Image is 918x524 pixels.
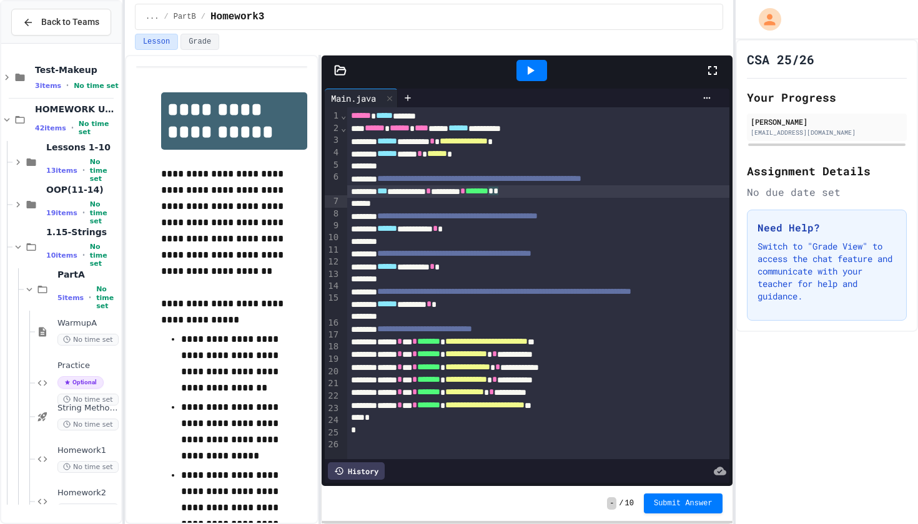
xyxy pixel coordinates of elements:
div: 18 [325,341,340,353]
div: 8 [325,208,340,220]
span: Fold line [340,123,347,133]
span: 5 items [57,294,84,302]
span: PartB [174,12,196,22]
div: 22 [325,390,340,402]
div: 6 [325,171,340,195]
span: 13 items [46,167,77,175]
div: 13 [325,268,340,281]
h2: Assignment Details [747,162,907,180]
span: OOP(11-14) [46,184,119,195]
div: 20 [325,366,340,378]
span: Test-Makeup [35,64,119,75]
h2: Your Progress [747,89,907,106]
span: 1.15-Strings [46,226,119,238]
span: No time set [57,419,119,430]
span: 10 [625,498,634,508]
div: 4 [325,147,340,159]
div: 10 [325,231,340,244]
span: Fold line [340,110,347,120]
span: No time set [57,503,119,515]
h1: CSA 25/26 [747,51,814,68]
div: 1 [325,110,340,122]
span: Back to Teams [41,16,99,29]
div: 19 [325,353,340,366]
span: PartA [57,269,119,280]
div: 2 [325,122,340,135]
div: 21 [325,377,340,390]
span: HOMEWORK UNIT 1 [35,104,119,115]
span: • [82,165,85,175]
div: 7 [325,195,340,208]
div: 9 [325,220,340,232]
button: Back to Teams [11,9,111,36]
span: 3 items [35,82,61,90]
div: [EMAIL_ADDRESS][DOMAIN_NAME] [751,128,903,137]
iframe: chat widget [866,474,906,512]
span: No time set [90,158,119,183]
span: Homework2 [57,488,119,498]
div: 14 [325,280,340,292]
span: 10 items [46,251,77,260]
span: No time set [96,285,119,310]
div: 24 [325,414,340,427]
span: • [66,80,69,90]
span: 19 items [46,209,77,217]
span: • [82,250,85,260]
iframe: chat widget [814,420,906,473]
span: No time set [90,243,119,268]
span: / [164,12,169,22]
div: 5 [325,159,340,171]
div: 17 [325,329,340,341]
span: / [619,498,623,508]
div: No due date set [747,185,907,200]
div: 15 [325,292,340,316]
span: • [71,123,74,133]
span: / [201,12,205,22]
span: ... [146,12,159,22]
p: Switch to "Grade View" to access the chat feature and communicate with your teacher for help and ... [758,240,896,303]
span: 42 items [35,124,66,132]
span: No time set [74,82,119,90]
span: Homework1 [57,445,119,456]
span: No time set [90,200,119,225]
span: Homework3 [210,9,264,24]
button: Lesson [135,34,178,50]
div: 26 [325,439,340,450]
span: No time set [57,334,119,346]
span: No time set [57,394,119,405]
span: String Methods [57,403,119,414]
span: Lessons 1-10 [46,142,119,153]
span: No time set [57,461,119,473]
div: 3 [325,134,340,147]
div: 23 [325,402,340,415]
h3: Need Help? [758,220,896,235]
span: Optional [57,376,104,389]
div: History [328,462,385,480]
div: 16 [325,317,340,329]
div: 12 [325,256,340,268]
div: 11 [325,244,340,256]
span: Submit Answer [654,498,713,508]
button: Grade [180,34,219,50]
span: Practice [57,361,119,371]
span: - [607,497,616,510]
div: 25 [325,427,340,439]
div: [PERSON_NAME] [751,116,903,127]
div: Main.java [325,92,382,105]
span: • [82,208,85,218]
button: Submit Answer [644,493,723,513]
span: No time set [79,120,119,136]
div: My Account [746,5,784,34]
span: WarmupA [57,318,119,329]
div: Main.java [325,89,398,107]
span: • [89,293,91,303]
